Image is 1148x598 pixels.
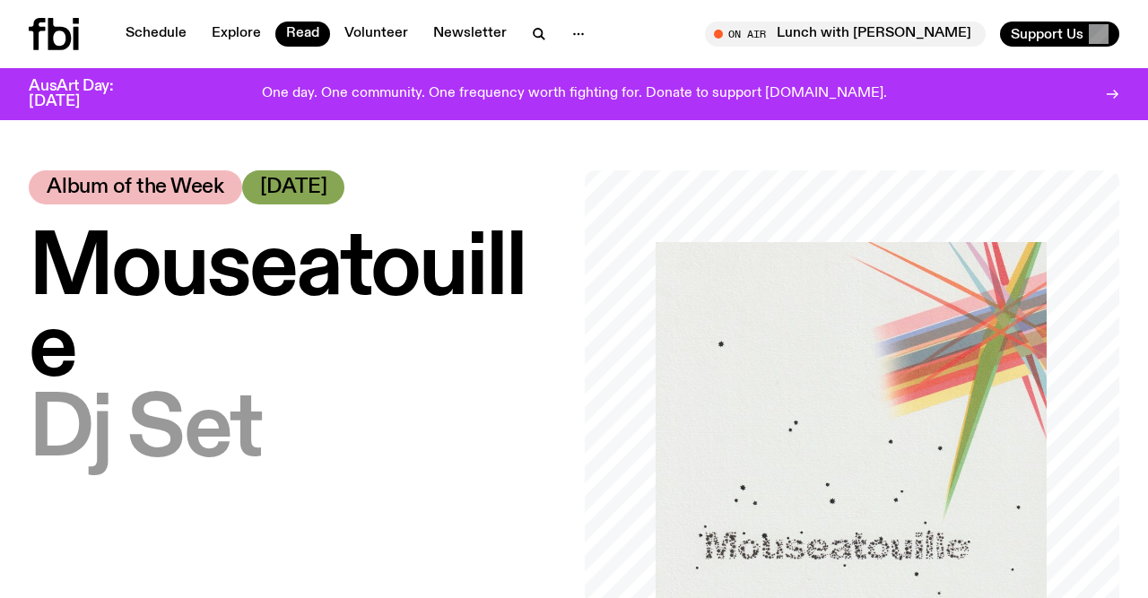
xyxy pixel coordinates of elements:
[260,178,327,197] span: [DATE]
[422,22,517,47] a: Newsletter
[705,22,986,47] button: On AirLunch with [PERSON_NAME]
[275,22,330,47] a: Read
[201,22,272,47] a: Explore
[47,178,224,197] span: Album of the Week
[29,79,143,109] h3: AusArt Day: [DATE]
[262,86,887,102] p: One day. One community. One frequency worth fighting for. Donate to support [DOMAIN_NAME].
[115,22,197,47] a: Schedule
[29,386,261,476] span: Dj Set
[1000,22,1119,47] button: Support Us
[334,22,419,47] a: Volunteer
[1011,26,1083,42] span: Support Us
[29,225,526,395] span: Mouseatouille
